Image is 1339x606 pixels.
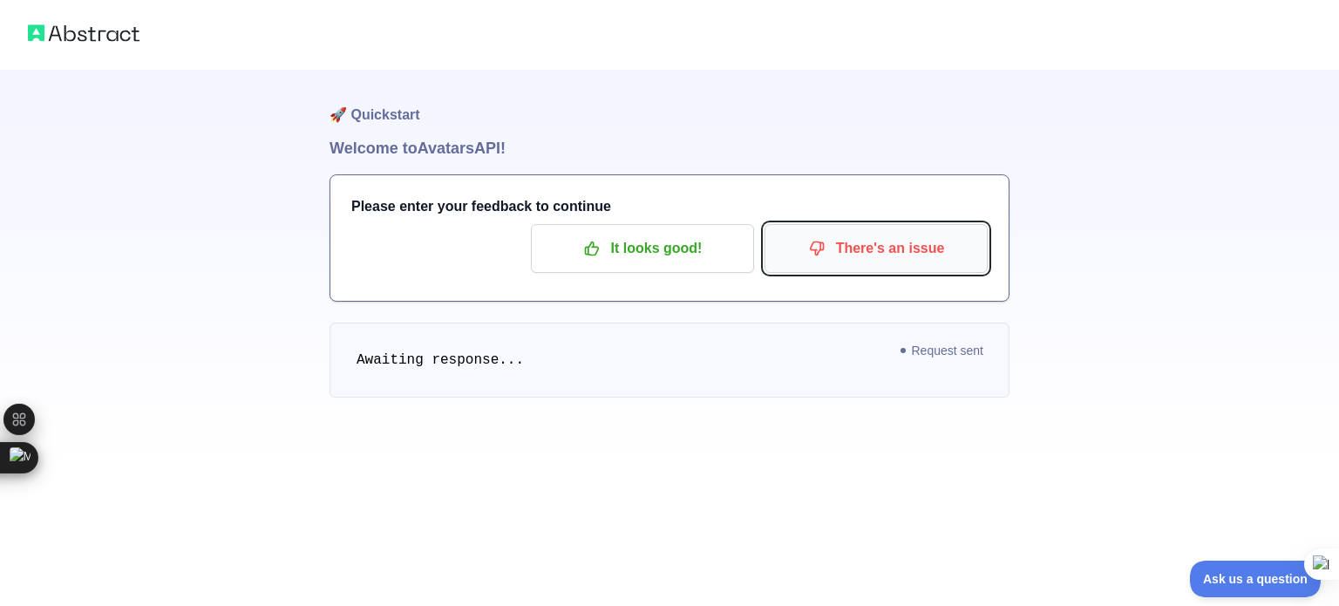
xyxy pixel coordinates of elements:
button: It looks good! [531,224,754,273]
h1: Welcome to Avatars API! [330,136,1009,160]
h3: Please enter your feedback to continue [351,196,988,217]
img: Abstract logo [28,21,139,45]
p: There's an issue [778,234,975,263]
h1: 🚀 Quickstart [330,70,1009,136]
span: Request sent [893,340,993,361]
span: Awaiting response... [357,352,524,368]
p: It looks good! [544,234,741,263]
iframe: Toggle Customer Support [1190,561,1322,597]
button: There's an issue [765,224,988,273]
